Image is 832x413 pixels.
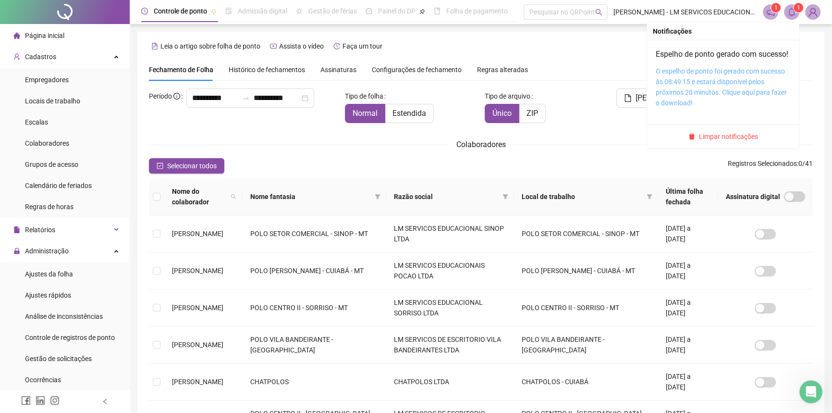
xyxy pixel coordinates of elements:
[595,9,602,16] span: search
[242,94,250,102] span: to
[151,43,158,50] span: file-text
[25,355,92,363] span: Gestão de solicitações
[102,398,109,405] span: left
[658,326,718,363] td: [DATE] a [DATE]
[658,289,718,326] td: [DATE] a [DATE]
[211,9,217,14] span: pushpin
[658,252,718,289] td: [DATE] a [DATE]
[658,178,718,215] th: Última folha fechada
[270,43,277,50] span: youtube
[13,248,20,254] span: lock
[36,396,45,405] span: linkedin
[25,334,115,341] span: Controle de registros de ponto
[25,247,69,255] span: Administração
[394,191,499,202] span: Razão social
[172,186,227,207] span: Nome do colaborador
[653,26,793,37] div: Notificações
[366,8,372,14] span: dashboard
[728,158,813,174] span: : 0 / 41
[624,94,632,102] span: file
[25,313,103,320] span: Análise de inconsistências
[514,215,658,252] td: POLO SETOR COMERCIAL - SINOP - MT
[345,91,383,101] span: Tipo de folha
[173,93,180,100] span: info-circle
[13,53,20,60] span: user-add
[485,91,530,101] span: Tipo de arquivo
[658,363,718,400] td: [DATE] a [DATE]
[25,203,73,211] span: Regras de horas
[343,42,382,50] span: Faça um tour
[514,363,658,400] td: CHATPOLOS - CUIABÁ
[172,378,223,386] span: [PERSON_NAME]
[616,88,701,108] button: [PERSON_NAME]
[492,109,512,118] span: Único
[645,189,654,204] span: filter
[514,326,658,363] td: POLO VILA BANDEIRANTE - [GEOGRAPHIC_DATA]
[656,50,788,59] a: Espelho de ponto gerado com sucesso!
[229,184,238,209] span: search
[353,109,378,118] span: Normal
[794,3,803,13] sup: 1
[242,215,386,252] td: POLO SETOR COMERCIAL - SINOP - MT
[25,226,55,234] span: Relatórios
[250,191,371,202] span: Nome fantasia
[25,139,69,147] span: Colaboradores
[766,8,775,16] span: notification
[514,289,658,326] td: POLO CENTRO II - SORRISO - MT
[685,131,762,142] button: Limpar notificações
[797,4,800,11] span: 1
[25,270,73,278] span: Ajustes da folha
[386,252,514,289] td: LM SERVICOS EDUCACIONAIS POCAO LTDA
[21,396,31,405] span: facebook
[231,194,236,200] span: search
[806,5,820,19] img: 79735
[149,66,213,74] span: Fechamento de Folha
[13,32,20,39] span: home
[13,226,20,233] span: file
[378,7,416,15] span: Painel do DP
[229,66,305,74] span: Histórico de fechamentos
[238,7,287,15] span: Admissão digital
[502,194,508,200] span: filter
[25,97,80,105] span: Locais de trabalho
[375,194,380,200] span: filter
[141,8,148,14] span: clock-circle
[160,42,260,50] span: Leia o artigo sobre folha de ponto
[154,7,207,15] span: Controle de ponto
[386,363,514,400] td: CHATPOLOS LTDA
[149,158,224,174] button: Selecionar todos
[25,53,56,61] span: Cadastros
[50,396,60,405] span: instagram
[372,66,462,73] span: Configurações de fechamento
[149,92,172,100] span: Período
[172,267,223,275] span: [PERSON_NAME]
[225,8,232,14] span: file-done
[172,230,223,238] span: [PERSON_NAME]
[501,189,510,204] span: filter
[656,67,787,107] a: O espelho de ponto foi gerado com sucesso às 08:49:15 e estará disponível pelos próximos 20 minut...
[647,194,652,200] span: filter
[799,380,822,403] iframe: Intercom live chat
[279,42,324,50] span: Assista o vídeo
[172,304,223,312] span: [PERSON_NAME]
[446,7,508,15] span: Folha de pagamento
[333,43,340,50] span: history
[613,7,757,17] span: [PERSON_NAME] - LM SERVICOS EDUCACIONAIS LTDA
[296,8,303,14] span: sun
[25,291,71,299] span: Ajustes rápidos
[728,160,797,167] span: Registros Selecionados
[434,8,440,14] span: book
[386,289,514,326] td: LM SERVICOS EDUCACIONAL SORRISO LTDA
[658,215,718,252] td: [DATE] a [DATE]
[688,133,695,140] span: delete
[386,215,514,252] td: LM SERVICOS EDUCACIONAL SINOP LTDA
[172,341,223,349] span: [PERSON_NAME]
[25,182,92,189] span: Calendário de feriados
[392,109,426,118] span: Estendida
[308,7,357,15] span: Gestão de férias
[477,66,528,73] span: Regras alteradas
[242,289,386,326] td: POLO CENTRO II - SORRISO - MT
[167,161,217,171] span: Selecionar todos
[419,9,425,14] span: pushpin
[25,118,48,126] span: Escalas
